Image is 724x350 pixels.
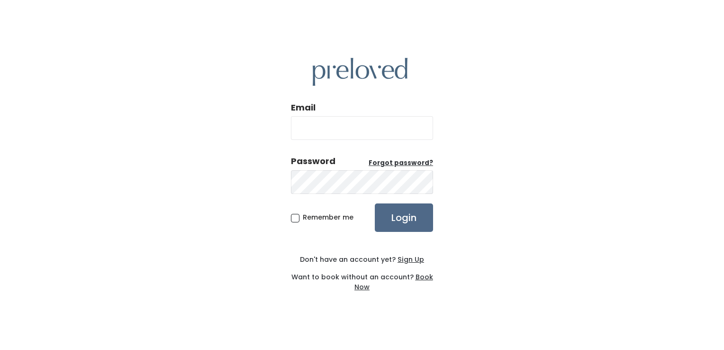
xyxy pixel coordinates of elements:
[369,158,433,167] u: Forgot password?
[291,255,433,265] div: Don't have an account yet?
[354,272,433,292] a: Book Now
[398,255,424,264] u: Sign Up
[369,158,433,168] a: Forgot password?
[396,255,424,264] a: Sign Up
[291,265,433,292] div: Want to book without an account?
[291,155,335,167] div: Password
[291,101,316,114] label: Email
[313,58,407,86] img: preloved logo
[375,203,433,232] input: Login
[303,212,353,222] span: Remember me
